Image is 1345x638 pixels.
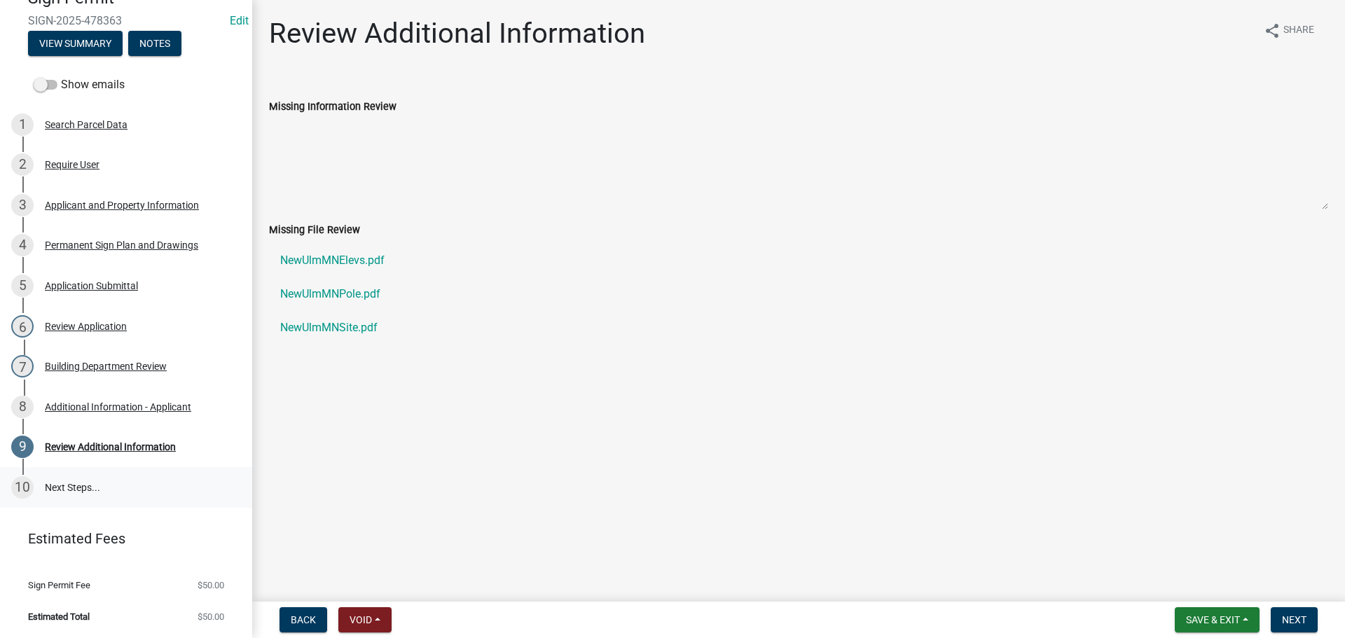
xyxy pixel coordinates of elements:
[11,153,34,176] div: 2
[198,581,224,590] span: $50.00
[1283,22,1314,39] span: Share
[11,436,34,458] div: 9
[28,581,90,590] span: Sign Permit Fee
[269,17,645,50] h1: Review Additional Information
[11,113,34,136] div: 1
[45,200,199,210] div: Applicant and Property Information
[45,281,138,291] div: Application Submittal
[198,612,224,621] span: $50.00
[28,612,90,621] span: Estimated Total
[45,120,127,130] div: Search Parcel Data
[11,315,34,338] div: 6
[11,355,34,377] div: 7
[45,361,167,371] div: Building Department Review
[269,244,1328,277] a: NewUlmMNElevs.pdf
[11,275,34,297] div: 5
[269,102,396,112] label: Missing Information Review
[1175,607,1260,632] button: Save & Exit
[1271,607,1318,632] button: Next
[269,277,1328,311] a: NewUlmMNPole.pdf
[1253,17,1325,44] button: shareShare
[1186,614,1240,625] span: Save & Exit
[269,226,360,235] label: Missing File Review
[45,160,99,169] div: Require User
[11,396,34,418] div: 8
[45,442,176,452] div: Review Additional Information
[45,321,127,331] div: Review Application
[338,607,392,632] button: Void
[230,14,249,27] wm-modal-confirm: Edit Application Number
[350,614,372,625] span: Void
[28,31,123,56] button: View Summary
[34,76,125,93] label: Show emails
[11,476,34,499] div: 10
[45,402,191,412] div: Additional Information - Applicant
[1264,22,1281,39] i: share
[1282,614,1306,625] span: Next
[128,31,181,56] button: Notes
[128,39,181,50] wm-modal-confirm: Notes
[28,39,123,50] wm-modal-confirm: Summary
[230,14,249,27] a: Edit
[28,14,224,27] span: SIGN-2025-478363
[11,234,34,256] div: 4
[291,614,316,625] span: Back
[269,311,1328,345] a: NewUlmMNSite.pdf
[11,525,230,553] a: Estimated Fees
[45,240,198,250] div: Permanent Sign Plan and Drawings
[11,194,34,216] div: 3
[280,607,327,632] button: Back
